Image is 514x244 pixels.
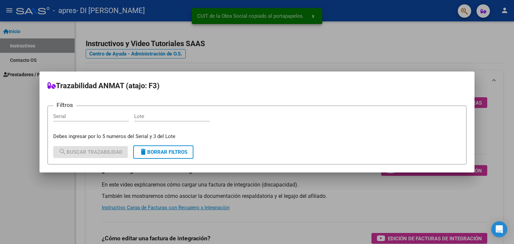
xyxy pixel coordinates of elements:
h2: Trazabilidad ANMAT (atajo: F3) [48,80,466,92]
button: Buscar Trazabilidad [53,146,128,158]
p: Debes ingresar por lo 5 numeros del Serial y 3 del Lote [53,133,461,140]
div: Open Intercom Messenger [491,221,507,237]
mat-icon: search [59,148,67,156]
h3: Filtros [53,101,76,109]
span: Buscar Trazabilidad [59,149,122,155]
button: Borrar Filtros [133,145,193,159]
span: Borrar Filtros [139,149,187,155]
mat-icon: delete [139,148,147,156]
